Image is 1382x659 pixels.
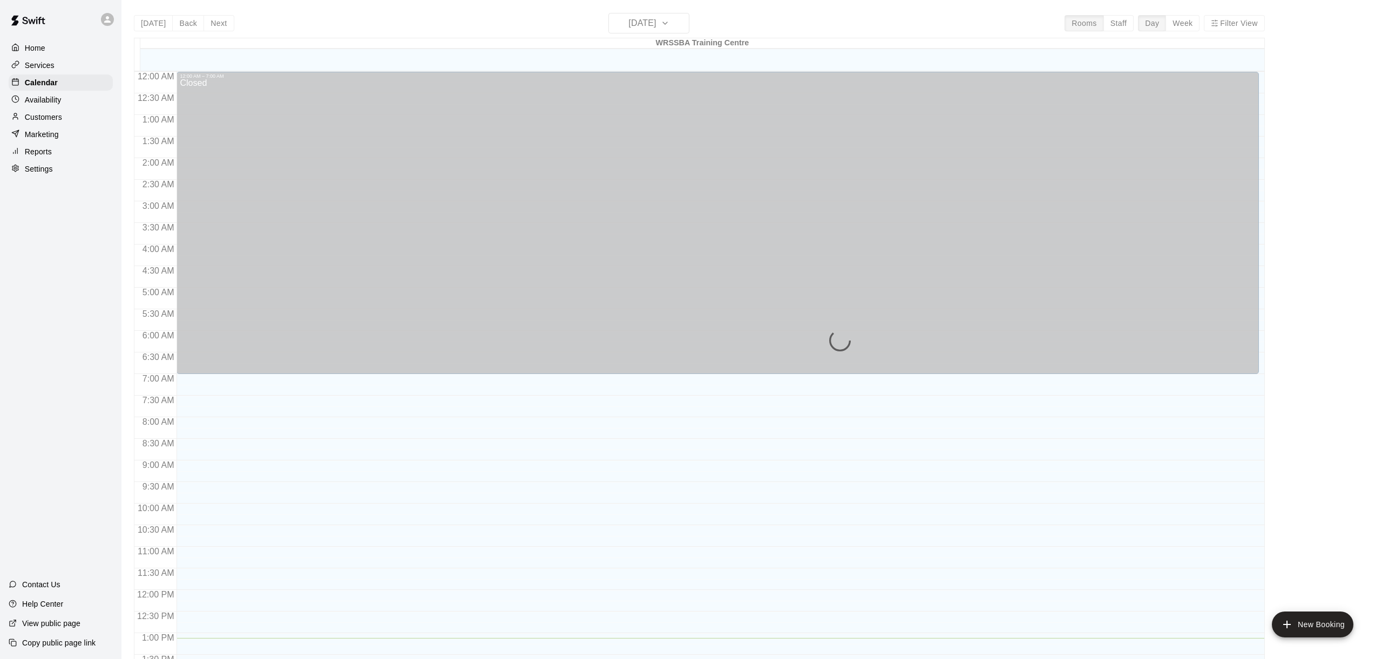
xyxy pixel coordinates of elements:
a: Settings [9,161,113,177]
span: 2:00 AM [140,158,177,167]
div: Closed [180,79,1255,378]
p: Help Center [22,599,63,609]
span: 1:00 AM [140,115,177,124]
div: 12:00 AM – 7:00 AM [180,73,1255,79]
span: 1:30 AM [140,137,177,146]
span: 5:00 AM [140,288,177,297]
span: 3:00 AM [140,201,177,210]
p: Settings [25,164,53,174]
button: add [1272,612,1353,637]
span: 12:00 AM [135,72,177,81]
a: Calendar [9,74,113,91]
span: 8:30 AM [140,439,177,448]
p: Reports [25,146,52,157]
span: 6:00 AM [140,331,177,340]
span: 7:00 AM [140,374,177,383]
div: 12:00 AM – 7:00 AM: Closed [177,72,1258,374]
span: 7:30 AM [140,396,177,405]
span: 4:30 AM [140,266,177,275]
span: 4:00 AM [140,244,177,254]
p: Home [25,43,45,53]
p: Customers [25,112,62,123]
a: Marketing [9,126,113,142]
p: View public page [22,618,80,629]
span: 9:00 AM [140,460,177,470]
span: 10:00 AM [135,504,177,513]
span: 11:00 AM [135,547,177,556]
a: Customers [9,109,113,125]
span: 12:00 PM [134,590,177,599]
a: Availability [9,92,113,108]
span: 6:30 AM [140,352,177,362]
p: Availability [25,94,62,105]
p: Services [25,60,55,71]
a: Services [9,57,113,73]
p: Copy public page link [22,637,96,648]
p: Marketing [25,129,59,140]
span: 2:30 AM [140,180,177,189]
span: 12:30 PM [134,612,177,621]
span: 12:30 AM [135,93,177,103]
span: 11:30 AM [135,568,177,578]
span: 5:30 AM [140,309,177,318]
p: Contact Us [22,579,60,590]
span: 8:00 AM [140,417,177,426]
div: WRSSBA Training Centre [140,38,1264,49]
p: Calendar [25,77,58,88]
span: 3:30 AM [140,223,177,232]
span: 10:30 AM [135,525,177,534]
a: Home [9,40,113,56]
span: 9:30 AM [140,482,177,491]
span: 1:00 PM [139,633,177,642]
a: Reports [9,144,113,160]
